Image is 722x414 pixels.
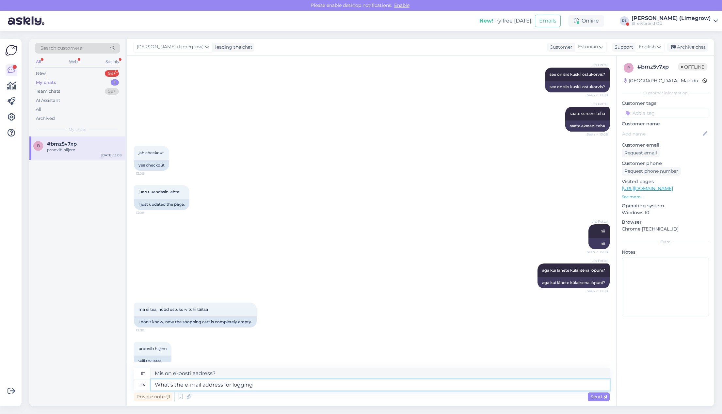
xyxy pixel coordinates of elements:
div: [DATE] 13:08 [101,153,121,158]
p: Customer tags [622,100,709,107]
button: Emails [535,15,561,27]
input: Add a tag [622,108,709,118]
a: [URL][DOMAIN_NAME] [622,185,673,191]
span: jah checkout [138,150,164,155]
span: b [627,65,630,70]
textarea: Mis on e-posti aadress? [151,368,610,379]
span: Offline [678,63,707,71]
div: aga kui lähete külalisena lõpuni? [537,277,610,288]
span: 13:08 [136,171,160,176]
span: b [37,143,40,148]
p: Customer email [622,142,709,149]
span: Seen ✓ 13:08 [583,93,608,98]
div: I don't know, now the shopping cart is completely empty. [134,316,257,327]
div: Archived [36,115,55,122]
div: New [36,70,46,77]
div: nii [588,238,610,249]
div: saate ekraani teha [565,120,610,132]
p: Customer name [622,120,709,127]
span: Enable [392,2,411,8]
span: proovib hiljem [138,346,167,351]
span: Liis Pettai [583,102,608,106]
span: Estonian [578,43,598,51]
p: Visited pages [622,178,709,185]
span: 13:08 [136,210,160,215]
div: Web [68,57,79,66]
p: Chrome [TECHNICAL_ID] [622,226,709,232]
img: Askly Logo [5,44,18,56]
span: Seen ✓ 13:08 [583,289,608,294]
p: Windows 10 [622,209,709,216]
div: 99+ [105,88,119,95]
div: Private note [134,392,172,401]
p: Browser [622,219,709,226]
div: Online [569,15,604,27]
span: aga kui lähete külalisena lõpuni? [542,268,605,273]
span: saate screeni teha [570,111,605,116]
div: I just updated the page. [134,199,189,210]
span: Liis Pettai [583,219,608,224]
div: RL [620,16,629,25]
span: nii [601,229,605,233]
span: 13:08 [136,328,160,333]
div: 1 [111,79,119,86]
div: All [35,57,42,66]
p: See more ... [622,194,709,200]
div: yes checkout [134,160,169,171]
div: Support [612,44,633,51]
span: Seen ✓ 13:08 [583,132,608,137]
div: leading the chat [213,44,252,51]
div: 99+ [105,70,119,77]
div: Request phone number [622,167,681,176]
span: #bmz5v7xp [47,141,77,147]
div: will try later [134,356,171,367]
div: en [140,379,146,390]
b: New! [479,18,493,24]
div: [GEOGRAPHIC_DATA], Maardu [624,77,698,84]
div: Customer information [622,90,709,96]
div: Team chats [36,88,60,95]
input: Add name [622,130,701,137]
div: All [36,106,41,113]
span: Seen ✓ 13:08 [583,249,608,254]
p: Notes [622,249,709,256]
div: # bmz5v7xp [637,63,678,71]
p: Operating system [622,202,709,209]
div: see on siis kuskil ostukorvis? [545,81,610,92]
div: Request email [622,149,660,157]
p: Customer phone [622,160,709,167]
div: AI Assistant [36,97,60,104]
span: Search customers [40,45,82,52]
div: [PERSON_NAME] (Limegrow) [632,16,711,21]
span: see on siis kuskil ostukorvis? [550,72,605,77]
span: My chats [69,127,86,133]
span: ma ei tea, nüüd ostukorv tühi täitsa [138,307,208,312]
div: Streetbrand OÜ [632,21,711,26]
div: Try free [DATE]: [479,17,532,25]
a: [PERSON_NAME] (Limegrow)Streetbrand OÜ [632,16,718,26]
div: Archive chat [667,43,708,52]
div: et [141,368,145,379]
span: Liis Pettai [583,62,608,67]
span: Liis Pettai [583,258,608,263]
span: [PERSON_NAME] (Limegrow) [137,43,204,51]
div: Customer [547,44,572,51]
div: Extra [622,239,709,245]
div: Socials [104,57,120,66]
span: Send [590,394,607,400]
textarea: What's the e-mail address for logging [151,379,610,390]
div: proovib hiljem [47,147,121,153]
div: My chats [36,79,56,86]
span: English [639,43,656,51]
span: juab uuendasin lehte [138,189,179,194]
